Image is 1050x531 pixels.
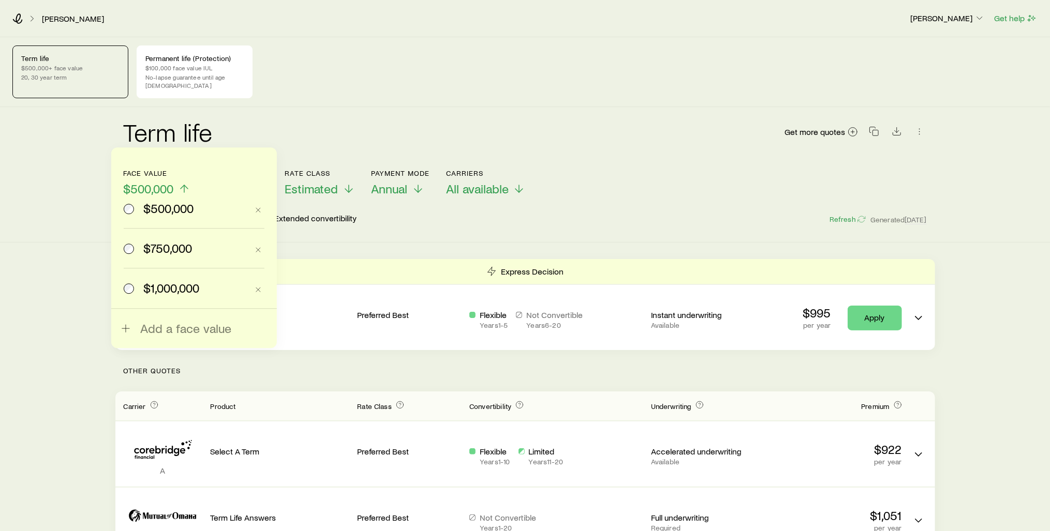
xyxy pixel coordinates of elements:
[145,54,244,63] p: Permanent life (Protection)
[651,321,755,329] p: Available
[124,119,213,144] h2: Term life
[41,14,105,24] a: [PERSON_NAME]
[480,321,508,329] p: Years 1 - 5
[763,458,902,466] p: per year
[211,512,349,523] p: Term Life Answers
[910,13,985,23] p: [PERSON_NAME]
[211,310,349,320] p: Value Plus Term
[848,306,902,330] a: Apply
[211,446,349,457] p: Select A Term
[357,446,461,457] p: Preferred Best
[372,181,408,196] span: Annual
[115,350,935,391] p: Other Quotes
[480,458,510,466] p: Years 1 - 10
[357,512,461,523] p: Preferred Best
[21,64,120,72] p: $500,000+ face value
[651,446,755,457] p: Accelerated underwriting
[651,310,755,320] p: Instant underwriting
[785,126,859,138] a: Get more quotes
[651,402,691,411] span: Underwriting
[372,169,430,196] button: Payment ModeAnnual
[446,181,509,196] span: All available
[501,266,564,277] p: Express Decision
[211,402,236,411] span: Product
[372,169,430,177] p: Payment Mode
[446,169,525,196] button: CarriersAll available
[115,259,935,350] div: Term quotes
[526,321,583,329] p: Years 6 - 20
[124,465,202,476] p: A
[480,310,508,320] p: Flexible
[526,310,583,320] p: Not Convertible
[275,213,357,225] p: Extended convertibility
[480,512,536,523] p: Not Convertible
[124,181,174,196] span: $500,000
[905,215,927,224] span: [DATE]
[651,512,755,523] p: Full underwriting
[12,45,128,98] a: Term life$500,000+ face value20, 30 year term
[145,64,244,72] p: $100,000 face value IUL
[357,402,392,411] span: Rate Class
[529,458,564,466] p: Years 11 - 20
[870,215,926,224] span: Generated
[861,402,889,411] span: Premium
[469,402,511,411] span: Convertibility
[137,45,253,98] a: Permanent life (Protection)$100,000 face value IULNo-lapse guarantee until age [DEMOGRAPHIC_DATA]
[910,12,985,25] button: [PERSON_NAME]
[480,446,510,457] p: Flexible
[145,73,244,89] p: No-lapse guarantee until age [DEMOGRAPHIC_DATA]
[124,402,146,411] span: Carrier
[124,169,190,196] button: Face value$500,000
[763,442,902,457] p: $922
[21,73,120,81] p: 20, 30 year term
[785,128,846,136] span: Get more quotes
[763,508,902,523] p: $1,051
[285,169,355,196] button: Rate ClassEstimated
[285,169,355,177] p: Rate Class
[446,169,525,177] p: Carriers
[285,181,338,196] span: Estimated
[803,306,831,320] p: $995
[529,446,564,457] p: Limited
[890,128,904,138] a: Download CSV
[994,12,1038,24] button: Get help
[651,458,755,466] p: Available
[357,310,461,320] p: Preferred Best
[803,321,831,329] p: per year
[829,215,866,224] button: Refresh
[21,54,120,63] p: Term life
[124,169,190,177] p: Face value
